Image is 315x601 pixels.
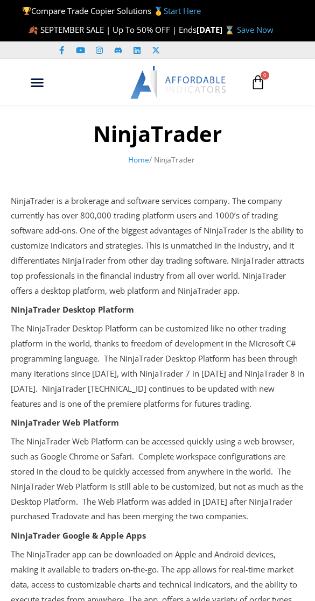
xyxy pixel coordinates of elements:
[11,321,304,411] p: The NinjaTrader Desktop Platform can be customized like no other trading platform in the world, t...
[8,153,315,167] nav: Breadcrumb
[11,194,304,299] p: NinjaTrader is a brokerage and software services company. The company currently has over 800,000 ...
[197,24,237,35] strong: [DATE] ⌛
[28,24,197,35] span: 🍂 SEPTEMBER SALE | Up To 50% OFF | Ends
[23,7,31,15] img: 🏆
[11,417,119,428] strong: NinjaTrader Web Platform
[11,434,304,524] p: The NinjaTrader Web Platform can be accessed quickly using a web browser, such as Google Chrome o...
[11,530,146,541] strong: NinjaTrader Google & Apple Apps
[164,5,201,16] a: Start Here
[22,5,201,16] span: Compare Trade Copier Solutions 🥇
[261,71,269,80] span: 0
[128,154,149,165] a: Home
[21,72,53,93] div: Menu Toggle
[234,67,282,98] a: 0
[130,66,227,99] img: LogoAI | Affordable Indicators – NinjaTrader
[11,304,134,315] strong: NinjaTrader Desktop Platform
[237,24,274,35] a: Save Now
